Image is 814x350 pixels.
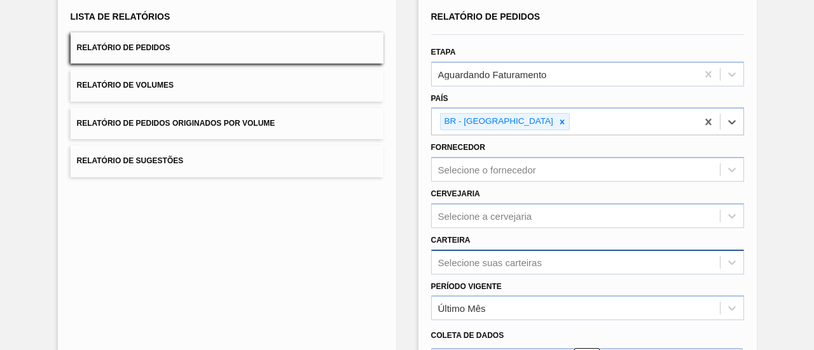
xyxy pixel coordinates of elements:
[71,70,383,101] button: Relatório de Volumes
[77,43,170,52] font: Relatório de Pedidos
[431,11,541,22] font: Relatório de Pedidos
[431,189,480,198] font: Cervejaria
[438,165,536,175] font: Selecione o fornecedor
[431,143,485,152] font: Fornecedor
[438,210,532,221] font: Selecione a cervejaria
[71,11,170,22] font: Lista de Relatórios
[71,145,383,177] button: Relatório de Sugestões
[431,236,471,245] font: Carteira
[445,116,553,126] font: BR - [GEOGRAPHIC_DATA]
[77,157,184,166] font: Relatório de Sugestões
[431,331,504,340] font: Coleta de dados
[77,119,275,128] font: Relatório de Pedidos Originados por Volume
[77,81,174,90] font: Relatório de Volumes
[71,108,383,139] button: Relatório de Pedidos Originados por Volume
[431,94,448,103] font: País
[438,303,486,314] font: Último Mês
[431,48,456,57] font: Etapa
[438,69,547,79] font: Aguardando Faturamento
[438,257,542,267] font: Selecione suas carteiras
[431,282,502,291] font: Período Vigente
[71,32,383,64] button: Relatório de Pedidos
